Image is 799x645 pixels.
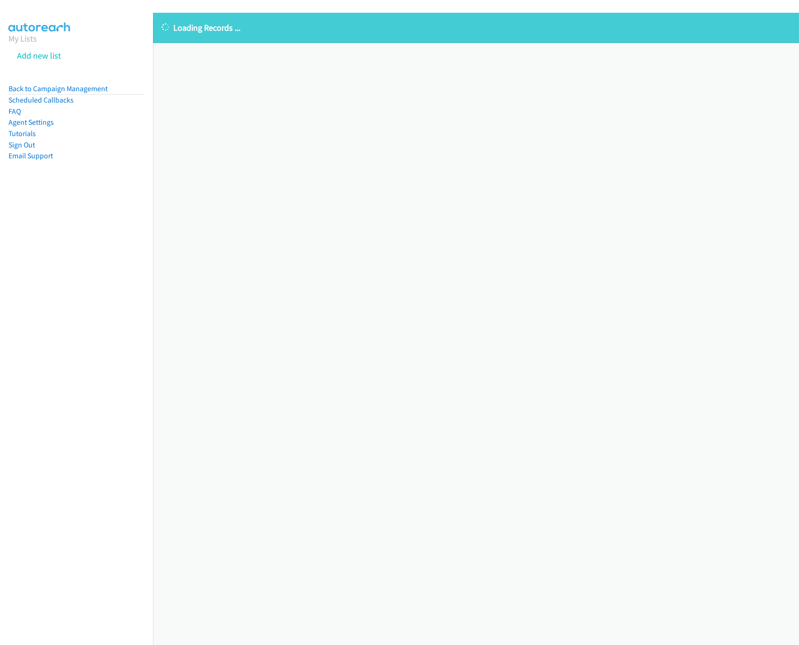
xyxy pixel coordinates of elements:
a: My Lists [8,33,37,44]
a: Back to Campaign Management [8,84,108,93]
a: Email Support [8,151,53,160]
a: Sign Out [8,140,35,149]
a: Add new list [17,50,61,61]
a: Tutorials [8,129,36,138]
p: Loading Records ... [161,21,790,34]
a: FAQ [8,107,21,116]
a: Agent Settings [8,118,54,127]
a: Scheduled Callbacks [8,95,74,104]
